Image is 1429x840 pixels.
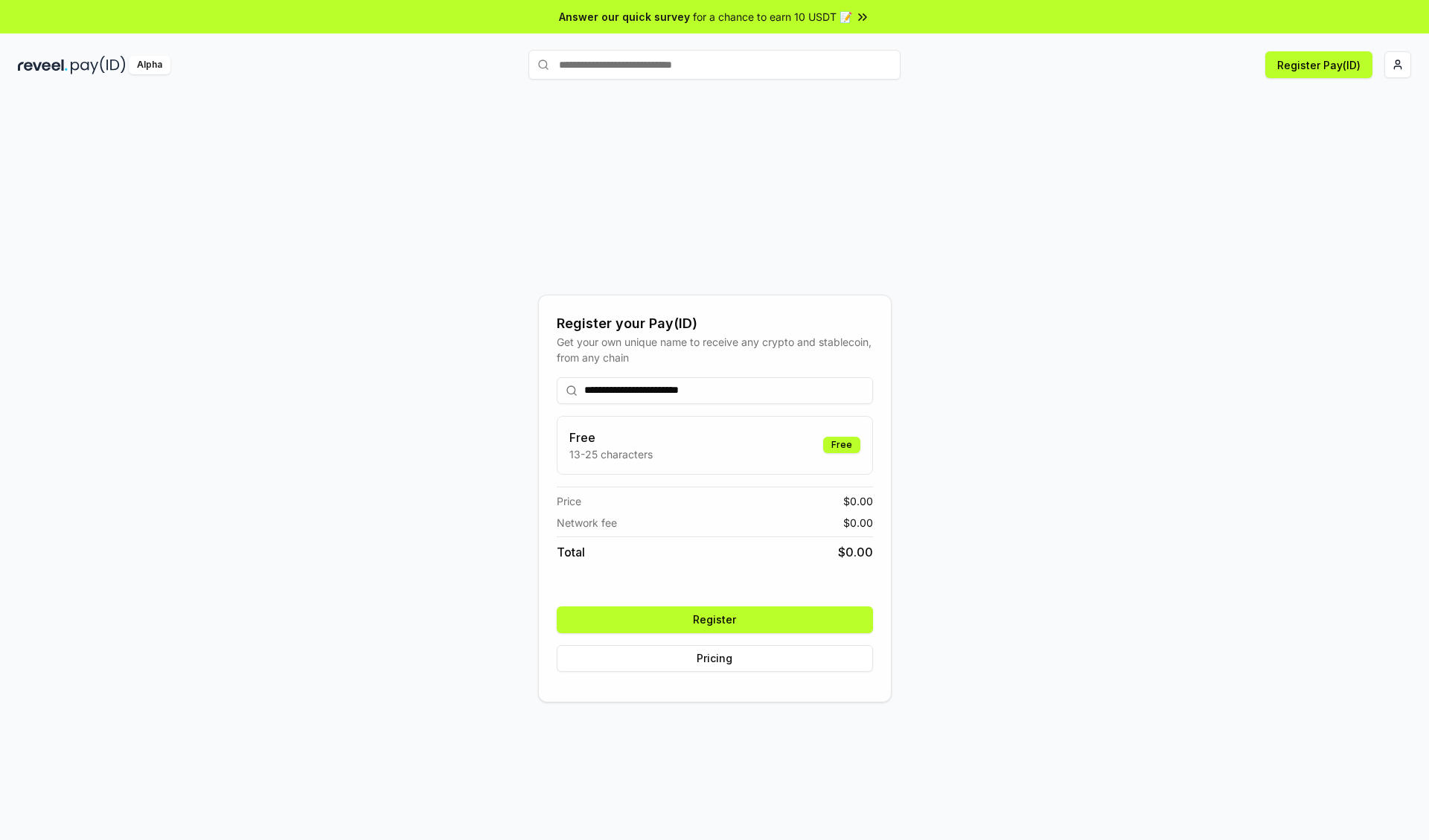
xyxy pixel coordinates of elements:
[838,543,873,561] span: $ 0.00
[693,9,852,25] span: for a chance to earn 10 USDT 📝
[129,56,170,74] div: Alpha
[557,645,873,672] button: Pricing
[569,429,653,446] h3: Free
[843,493,873,509] span: $ 0.00
[71,56,126,74] img: pay_id
[557,493,581,509] span: Price
[557,606,873,633] button: Register
[823,437,860,453] div: Free
[843,515,873,530] span: $ 0.00
[569,446,653,462] p: 13-25 characters
[18,56,68,74] img: reveel_dark
[557,515,617,530] span: Network fee
[557,543,585,561] span: Total
[557,313,873,334] div: Register your Pay(ID)
[1265,51,1372,78] button: Register Pay(ID)
[559,9,690,25] span: Answer our quick survey
[557,334,873,365] div: Get your own unique name to receive any crypto and stablecoin, from any chain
